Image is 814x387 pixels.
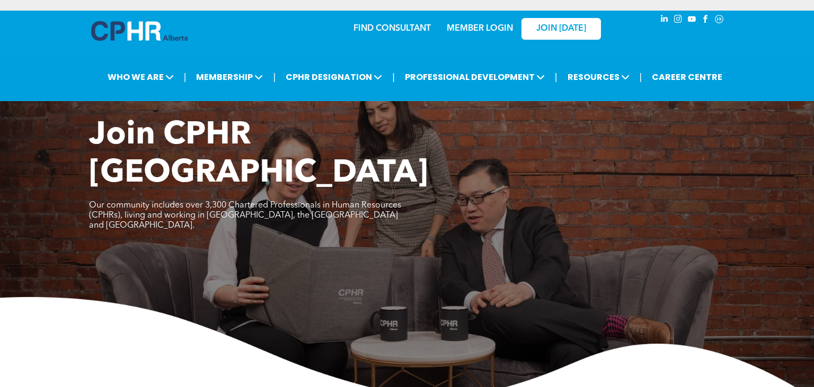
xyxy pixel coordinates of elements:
[686,13,697,28] a: youtube
[447,24,513,33] a: MEMBER LOGIN
[640,66,642,88] li: |
[658,13,670,28] a: linkedin
[521,18,601,40] a: JOIN [DATE]
[193,67,266,87] span: MEMBERSHIP
[555,66,558,88] li: |
[700,13,711,28] a: facebook
[713,13,725,28] a: Social network
[402,67,548,87] span: PROFESSIONAL DEVELOPMENT
[392,66,395,88] li: |
[564,67,633,87] span: RESOURCES
[184,66,187,88] li: |
[91,21,188,41] img: A blue and white logo for cp alberta
[104,67,177,87] span: WHO WE ARE
[649,67,725,87] a: CAREER CENTRE
[273,66,276,88] li: |
[536,24,586,34] span: JOIN [DATE]
[353,24,431,33] a: FIND CONSULTANT
[89,120,428,190] span: Join CPHR [GEOGRAPHIC_DATA]
[89,201,401,230] span: Our community includes over 3,300 Chartered Professionals in Human Resources (CPHRs), living and ...
[282,67,385,87] span: CPHR DESIGNATION
[672,13,684,28] a: instagram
